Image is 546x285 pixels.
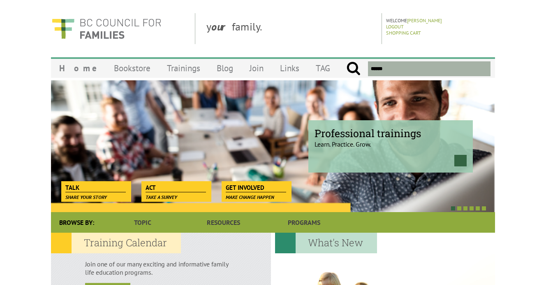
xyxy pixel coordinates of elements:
[146,183,206,192] span: Act
[386,23,404,30] a: Logout
[200,13,382,44] div: y family.
[208,58,241,78] a: Blog
[102,212,183,233] a: Topic
[51,13,162,44] img: BC Council for FAMILIES
[275,233,377,253] h2: What's New
[183,212,264,233] a: Resources
[315,126,467,140] span: Professional trainings
[106,58,159,78] a: Bookstore
[226,194,274,200] span: Make change happen
[386,30,421,36] a: Shopping Cart
[61,181,130,193] a: Talk Share your story
[407,17,442,23] a: [PERSON_NAME]
[159,58,208,78] a: Trainings
[272,58,308,78] a: Links
[65,194,107,200] span: Share your story
[51,58,106,78] a: Home
[141,181,210,193] a: Act Take a survey
[226,183,286,192] span: Get Involved
[346,61,361,76] input: Submit
[211,20,232,33] strong: our
[222,181,290,193] a: Get Involved Make change happen
[315,133,467,148] p: Learn. Practice. Grow.
[65,183,126,192] span: Talk
[308,58,338,78] a: TAG
[51,233,181,253] h2: Training Calendar
[51,212,102,233] div: Browse By:
[146,194,177,200] span: Take a survey
[85,260,237,276] p: Join one of our many exciting and informative family life education programs.
[386,17,493,23] p: Welcome
[264,212,345,233] a: Programs
[241,58,272,78] a: Join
